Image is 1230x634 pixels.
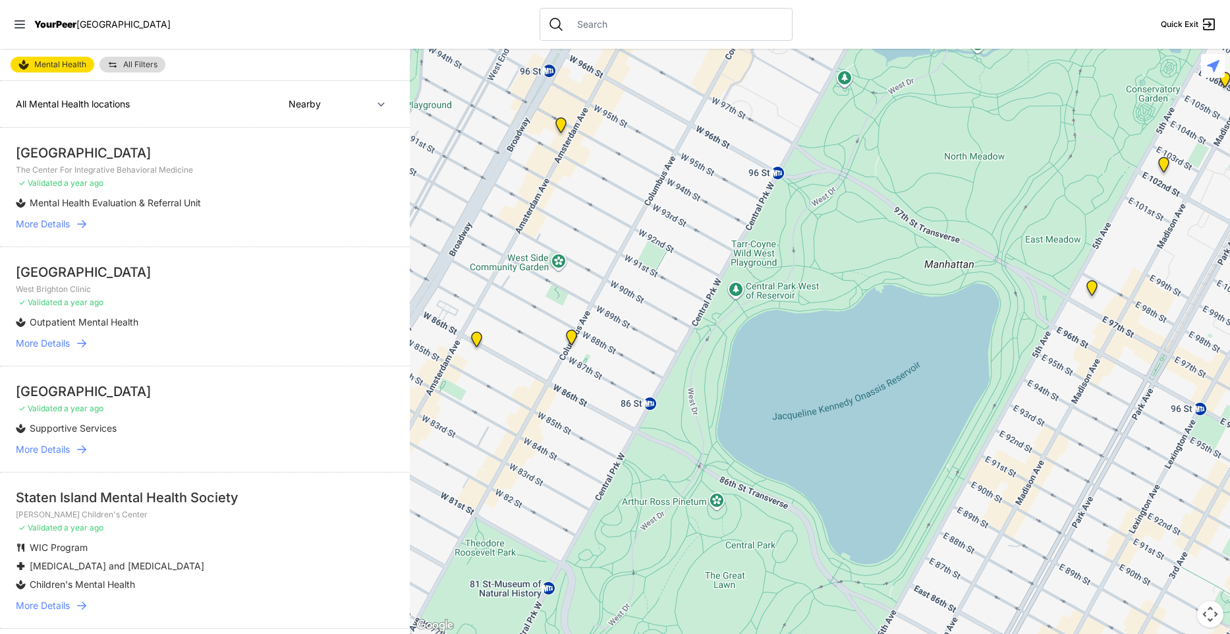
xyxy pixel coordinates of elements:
[11,57,94,72] a: Mental Health
[30,542,88,553] span: WIC Program
[16,337,70,350] span: More Details
[34,20,171,28] a: YourPeer[GEOGRAPHIC_DATA]
[18,523,62,533] span: ✓ Validated
[30,560,204,571] span: [MEDICAL_DATA] and [MEDICAL_DATA]
[569,18,784,31] input: Search
[64,403,103,413] span: a year ago
[16,599,70,612] span: More Details
[16,488,394,507] div: Staten Island Mental Health Society
[76,18,171,30] span: [GEOGRAPHIC_DATA]
[1161,19,1198,30] span: Quick Exit
[16,382,394,401] div: [GEOGRAPHIC_DATA]
[1156,157,1172,178] div: East Harlem Health Outreach Partnership (EHHOP)
[468,331,485,353] div: 86th Street
[30,316,138,328] span: Outpatient Mental Health
[16,599,394,612] a: More Details
[16,144,394,162] div: [GEOGRAPHIC_DATA]
[18,178,62,188] span: ✓ Validated
[16,217,394,231] a: More Details
[413,617,457,634] img: Google
[1161,16,1217,32] a: Quick Exit
[553,117,569,138] div: Amsterdam Family Health Center
[1084,280,1100,301] div: Hospital Adult Outpatient Psychiatry Clinic: 5th Avenue
[123,61,157,69] span: All Filters
[413,617,457,634] a: Open this area in Google Maps (opens a new window)
[16,217,70,231] span: More Details
[16,443,70,456] span: More Details
[16,98,130,109] span: All Mental Health locations
[16,443,394,456] a: More Details
[30,579,135,590] span: Children's Mental Health
[30,422,117,434] span: Supportive Services
[16,337,394,350] a: More Details
[563,330,580,351] div: TOP Opportunities / Green Keepers
[99,57,165,72] a: All Filters
[18,297,62,307] span: ✓ Validated
[64,523,103,533] span: a year ago
[16,509,394,520] p: [PERSON_NAME] Children's Center
[34,61,86,69] span: Mental Health
[18,403,62,413] span: ✓ Validated
[64,297,103,307] span: a year ago
[30,197,201,208] span: Mental Health Evaluation & Referral Unit
[34,18,76,30] span: YourPeer
[16,284,394,295] p: West Brighton Clinic
[16,165,394,175] p: The Center For Integrative Behavioral Medicine
[1197,601,1223,627] button: Map camera controls
[16,263,394,281] div: [GEOGRAPHIC_DATA]
[64,178,103,188] span: a year ago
